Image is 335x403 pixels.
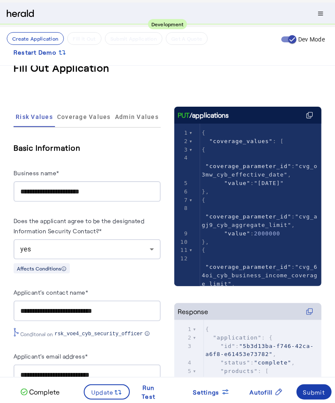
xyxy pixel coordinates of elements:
div: 11 [174,246,189,254]
button: Restart Demo [7,45,73,60]
div: /applications [178,110,229,120]
button: Update [84,384,130,400]
div: 2 [174,137,189,146]
div: Response [178,306,208,317]
span: }, [202,239,209,245]
span: { [202,130,206,136]
span: "value" [224,180,250,186]
span: { [202,197,206,203]
label: Applicant's email address* [14,353,88,360]
span: }, [202,188,209,195]
span: : , [206,343,314,358]
div: 9 [174,229,189,238]
span: : [202,180,284,186]
div: 8 [174,204,189,213]
span: Coverage Values [57,114,111,120]
span: "coverage_values" [209,138,273,144]
button: Get A Quote [166,32,208,45]
span: "prd_jk0g_cowbell_cyber" [228,376,318,383]
div: 1 [174,325,193,334]
span: "[DATE]" [254,180,284,186]
span: "products" [220,368,258,374]
span: { [202,146,206,153]
span: : [ [206,368,269,374]
span: "coverage_parameter_id" [206,213,291,220]
span: "id" [220,343,235,349]
div: 6 [174,188,189,196]
span: "value" [224,230,250,237]
div: Run Test [140,383,158,401]
span: rsk_voe4_cyb_security_officer [55,331,143,337]
span: "complete" [254,359,291,366]
span: Update [91,388,114,397]
button: Create Application [7,32,64,45]
span: yes [20,245,31,253]
button: Submit Application [105,32,162,45]
img: Herald Logo [7,10,34,18]
span: : , [202,205,318,228]
span: : { [206,334,273,341]
div: 3 [174,342,193,351]
p: Complete [27,387,60,397]
div: 3 [174,146,189,154]
span: : , [206,359,295,366]
div: Affects Conditions [14,263,70,273]
div: 12 [174,254,189,263]
label: Applicant's contact name* [14,289,88,296]
span: "application" [213,334,262,341]
span: : , [202,155,318,178]
span: : [ [202,138,284,144]
label: Dev Mode [297,35,325,44]
button: Submit [297,384,332,400]
span: { [202,247,206,253]
div: 4 [174,154,189,162]
button: Autofill [243,384,290,400]
span: "5b3d13ba-f746-42ca-a6f8-e61453e73782" [206,343,314,358]
div: 2 [174,334,193,342]
span: "cvg_64oi_cyb_business_income_coverage_limit" [202,264,318,287]
button: Settings [187,384,236,400]
span: Restart Demo [14,47,56,58]
div: Development [148,19,187,29]
span: : [202,230,280,237]
span: "coverage_parameter_id" [206,264,291,270]
button: Run Test [133,384,165,400]
span: Conditonal on [20,331,53,337]
span: Admin Values [115,114,159,120]
span: "coverage_parameter_id" [206,163,291,169]
div: 1 [174,129,189,137]
span: Autofill [250,388,273,397]
div: 10 [174,238,189,246]
span: : , [202,255,318,287]
h3: Fill Out Application [14,61,110,75]
div: 6 [174,375,193,384]
span: "status" [220,359,250,366]
span: 2000000 [254,230,280,237]
span: { [206,326,209,332]
div: Submit [303,388,325,397]
div: 5 [174,367,193,375]
h5: Basic Information [14,141,161,154]
div: 5 [174,179,189,188]
label: Does the applicant agree to be the designated Information Security Contact?* [14,217,145,235]
button: Fill it Out [67,32,101,45]
div: 4 [174,359,193,367]
span: Settings [193,388,220,397]
span: PUT [178,110,189,120]
span: Risk Values [16,114,53,120]
label: Business name* [14,169,59,177]
div: 7 [174,196,189,204]
span: "cvg_agj9_cyb_aggregate_limit" [202,213,318,228]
